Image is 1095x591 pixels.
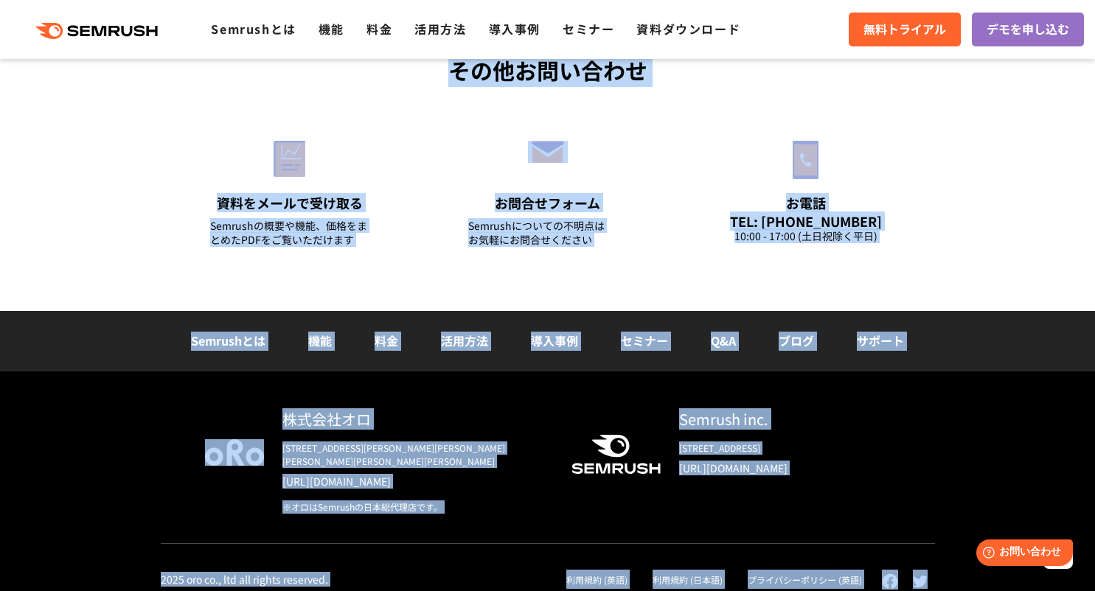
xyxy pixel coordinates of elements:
a: 利用規約 (日本語) [653,573,723,586]
img: twitter [913,576,928,587]
span: デモを申し込む [987,20,1069,39]
a: 料金 [375,332,398,349]
a: 利用規約 (英語) [566,573,628,586]
a: 機能 [308,332,332,349]
img: facebook [882,573,898,590]
div: [STREET_ADDRESS] [679,441,891,455]
a: [URL][DOMAIN_NAME] [282,474,548,489]
div: お電話 [726,194,886,212]
a: プライバシーポリシー (英語) [748,573,862,586]
a: デモを申し込む [972,13,1084,46]
div: [STREET_ADDRESS][PERSON_NAME][PERSON_NAME][PERSON_NAME][PERSON_NAME][PERSON_NAME] [282,441,548,468]
a: [URL][DOMAIN_NAME] [679,461,891,475]
a: セミナー [563,20,614,38]
div: 10:00 - 17:00 (土日祝除く平日) [726,229,886,243]
div: TEL: [PHONE_NUMBER] [726,213,886,229]
a: お問合せフォーム Semrushについての不明点はお気軽にお問合せください [437,109,658,265]
div: お問合せフォーム [468,194,628,212]
a: 機能 [319,20,344,38]
a: Semrushとは [211,20,296,38]
span: 無料トライアル [863,20,946,39]
iframe: Help widget launcher [964,534,1079,575]
a: サポート [857,332,904,349]
div: ※オロはSemrushの日本総代理店です。 [282,500,548,514]
a: 資料ダウンロード [636,20,740,38]
div: 株式会社オロ [282,408,548,430]
a: 活用方法 [441,332,488,349]
img: oro company [205,439,264,466]
div: Semrush inc. [679,408,891,430]
a: Semrushとは [191,332,265,349]
a: ブログ [779,332,814,349]
div: その他お問い合わせ [161,54,935,87]
div: Semrushについての不明点は お気軽にお問合せください [468,219,628,247]
a: Q&A [711,332,736,349]
a: 活用方法 [414,20,466,38]
a: 料金 [366,20,392,38]
a: 導入事例 [531,332,578,349]
a: セミナー [621,332,668,349]
a: 資料をメールで受け取る Semrushの概要や機能、価格をまとめたPDFをご覧いただけます [179,109,400,265]
a: 導入事例 [489,20,540,38]
div: 資料をメールで受け取る [210,194,369,212]
a: 無料トライアル [849,13,961,46]
div: Semrushの概要や機能、価格をまとめたPDFをご覧いただけます [210,219,369,247]
div: 2025 oro co., ltd all rights reserved. [161,573,328,586]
